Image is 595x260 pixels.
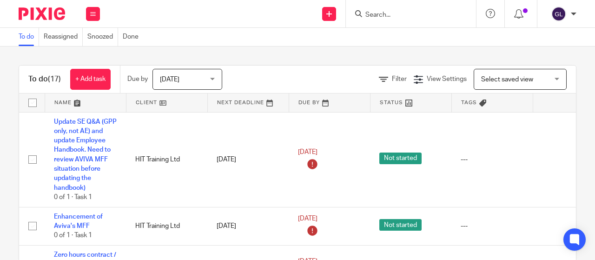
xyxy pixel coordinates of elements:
span: 0 of 1 · Task 1 [54,232,92,239]
td: [DATE] [207,112,289,207]
a: Reassigned [44,28,83,46]
a: Snoozed [87,28,118,46]
span: [DATE] [298,149,317,155]
input: Search [364,11,448,20]
div: --- [461,155,523,164]
a: Update SE Q&A (GPP only, not AE) and update Employee Handbook. Need to review AVIVA MFF situation... [54,119,117,191]
td: [DATE] [207,207,289,245]
a: To do [19,28,39,46]
img: Pixie [19,7,65,20]
img: svg%3E [551,7,566,21]
span: Tags [461,100,477,105]
span: Filter [392,76,407,82]
td: HIT Training Ltd [126,112,207,207]
p: Due by [127,74,148,84]
span: [DATE] [298,215,317,222]
h1: To do [28,74,61,84]
span: Not started [379,153,422,164]
span: Not started [379,219,422,231]
span: Select saved view [481,76,533,83]
span: View Settings [427,76,467,82]
span: 0 of 1 · Task 1 [54,194,92,200]
div: --- [461,221,523,231]
a: Enhancement of Aviva's MFF [54,213,103,229]
span: [DATE] [160,76,179,83]
a: + Add task [70,69,111,90]
a: Done [123,28,143,46]
span: (17) [48,75,61,83]
td: HIT Training Ltd [126,207,207,245]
